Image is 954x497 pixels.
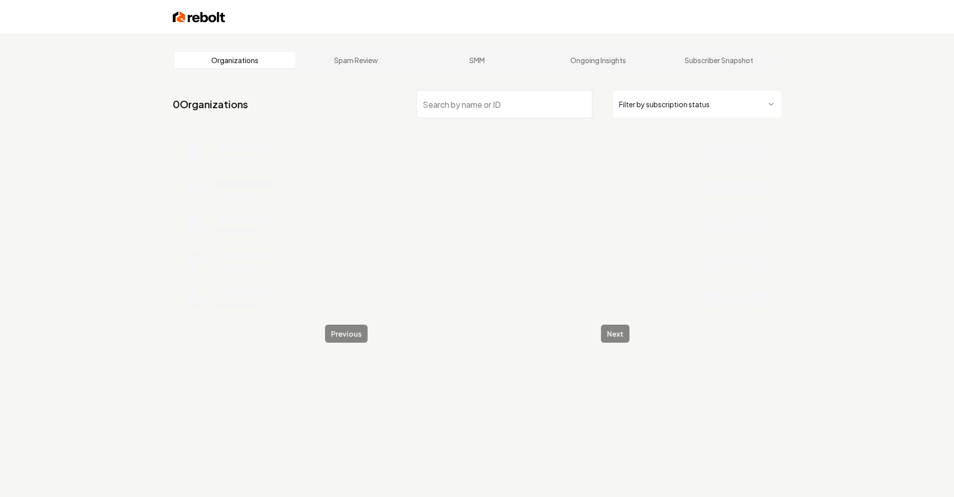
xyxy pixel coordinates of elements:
img: Rebolt Logo [173,10,225,24]
a: Ongoing Insights [537,52,659,68]
a: SMM [417,52,538,68]
input: Search by name or ID [416,90,592,118]
a: Spam Review [295,52,417,68]
a: Subscriber Snapshot [659,52,780,68]
a: 0Organizations [173,97,248,111]
a: Organizations [175,52,296,68]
